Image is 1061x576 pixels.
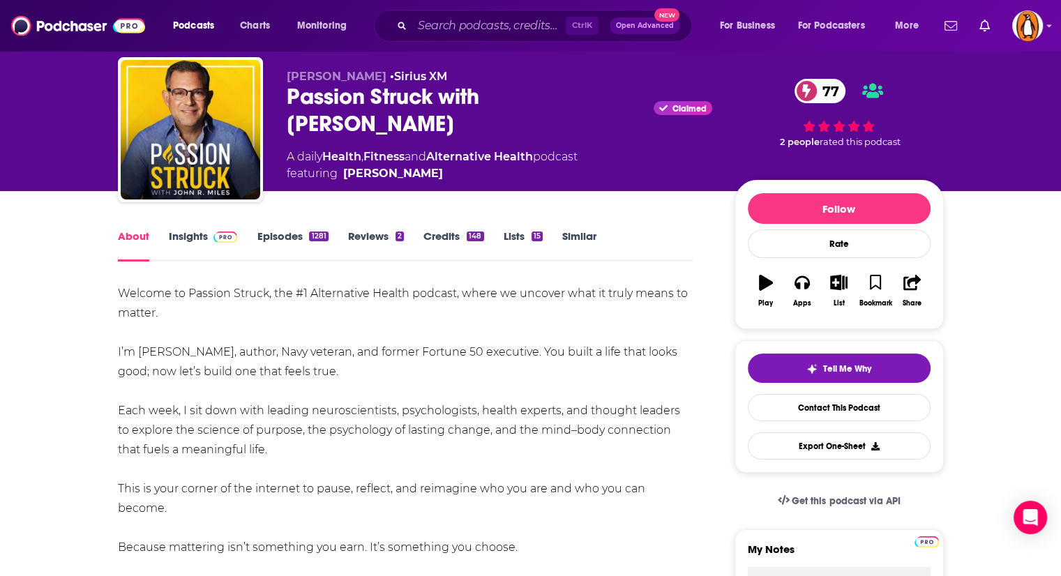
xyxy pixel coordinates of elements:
a: Episodes1281 [257,229,328,262]
span: Charts [240,16,270,36]
div: 148 [467,232,483,241]
a: Health [322,150,361,163]
span: • [390,70,447,83]
a: Get this podcast via API [767,484,912,518]
button: Bookmark [857,266,894,316]
a: Pro website [915,534,939,547]
img: Podchaser Pro [213,232,238,243]
span: , [361,150,363,163]
button: List [820,266,857,316]
span: featuring [287,165,578,182]
a: John R. Miles [343,165,443,182]
span: New [654,8,679,22]
div: 1281 [309,232,328,241]
div: Play [758,299,773,308]
div: List [834,299,845,308]
img: Podchaser - Follow, Share and Rate Podcasts [11,13,145,39]
a: Credits148 [423,229,483,262]
img: tell me why sparkle [806,363,818,374]
a: Contact This Podcast [748,394,931,421]
div: Open Intercom Messenger [1014,501,1047,534]
div: Search podcasts, credits, & more... [387,10,705,42]
a: Lists15 [504,229,543,262]
span: 2 people [780,137,820,147]
span: Get this podcast via API [792,495,900,507]
span: Tell Me Why [823,363,871,374]
a: Similar [562,229,596,262]
button: open menu [789,15,885,37]
a: About [118,229,149,262]
button: Show profile menu [1012,10,1043,41]
span: For Business [720,16,775,36]
span: Podcasts [173,16,214,36]
span: Monitoring [297,16,347,36]
span: and [405,150,426,163]
button: tell me why sparkleTell Me Why [748,354,931,383]
img: Passion Struck with John R. Miles [121,60,260,199]
div: 77 2 peoplerated this podcast [735,70,944,157]
span: Open Advanced [616,22,674,29]
div: Bookmark [859,299,891,308]
button: open menu [710,15,792,37]
span: Logged in as penguin_portfolio [1012,10,1043,41]
a: Sirius XM [394,70,447,83]
div: 15 [532,232,543,241]
a: InsightsPodchaser Pro [169,229,238,262]
button: open menu [885,15,936,37]
span: rated this podcast [820,137,901,147]
div: A daily podcast [287,149,578,182]
label: My Notes [748,543,931,567]
a: 77 [795,79,846,103]
button: open menu [287,15,365,37]
div: Rate [748,229,931,258]
span: 77 [808,79,846,103]
a: Alternative Health [426,150,533,163]
button: Export One-Sheet [748,432,931,460]
button: Open AdvancedNew [610,17,680,34]
span: More [895,16,919,36]
span: Ctrl K [566,17,599,35]
button: Play [748,266,784,316]
button: open menu [163,15,232,37]
button: Apps [784,266,820,316]
img: User Profile [1012,10,1043,41]
button: Share [894,266,930,316]
div: Share [903,299,921,308]
span: Claimed [672,105,707,112]
a: Show notifications dropdown [939,14,963,38]
div: Apps [793,299,811,308]
img: Podchaser Pro [915,536,939,547]
a: Show notifications dropdown [974,14,995,38]
span: For Podcasters [798,16,865,36]
a: Reviews2 [348,229,404,262]
input: Search podcasts, credits, & more... [412,15,566,37]
a: Fitness [363,150,405,163]
button: Follow [748,193,931,224]
div: 2 [396,232,404,241]
a: Charts [231,15,278,37]
span: [PERSON_NAME] [287,70,386,83]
